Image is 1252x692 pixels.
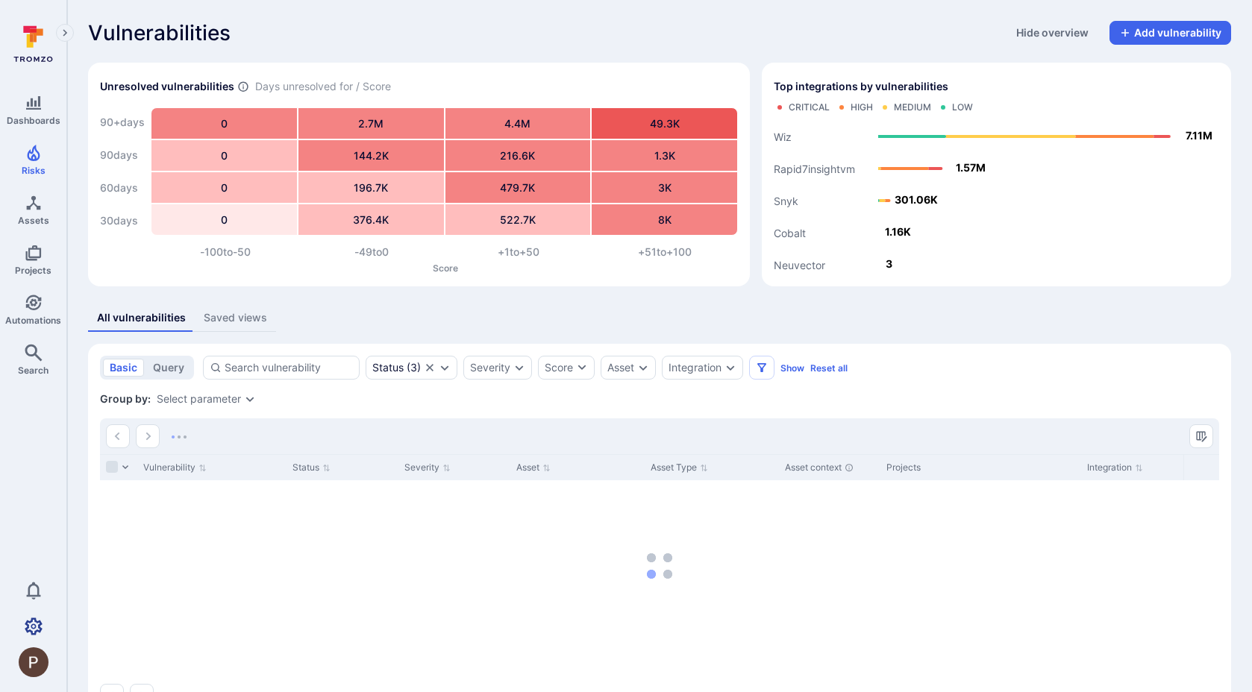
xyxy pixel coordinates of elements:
[516,462,551,474] button: Sort by Asset
[424,362,436,374] button: Clear selection
[780,362,804,374] button: Show
[225,360,353,375] input: Search vulnerability
[894,101,931,113] div: Medium
[592,140,737,171] div: 1.3K
[445,204,591,235] div: 522.7K
[146,359,191,377] button: query
[157,393,241,405] button: Select parameter
[100,206,145,236] div: 30 days
[774,119,1219,274] svg: Top integrations by vulnerabilities bar
[637,362,649,374] button: Expand dropdown
[810,362,848,374] button: Reset all
[851,101,873,113] div: High
[15,265,51,276] span: Projects
[100,107,145,137] div: 90+ days
[298,140,444,171] div: 144.2K
[88,304,1231,332] div: assets tabs
[669,362,722,374] button: Integration
[895,193,938,206] text: 301.06K
[298,172,444,203] div: 196.7K
[545,360,573,375] div: Score
[88,21,231,45] span: Vulnerabilities
[60,27,70,40] i: Expand navigation menu
[18,215,49,226] span: Assets
[956,161,986,174] text: 1.57M
[103,359,144,377] button: basic
[749,356,774,380] button: Filters
[445,140,591,171] div: 216.6K
[1186,129,1212,142] text: 7.11M
[97,310,186,325] div: All vulnerabilities
[774,227,806,239] text: Cobalt
[886,257,892,270] text: 3
[292,462,331,474] button: Sort by Status
[785,461,874,474] div: Asset context
[22,165,46,176] span: Risks
[592,108,737,139] div: 49.3K
[372,362,421,374] div: ( 3 )
[607,362,634,374] button: Asset
[592,172,737,203] div: 3K
[204,310,267,325] div: Saved views
[439,362,451,374] button: Expand dropdown
[151,172,297,203] div: 0
[445,108,591,139] div: 4.4M
[100,79,234,94] h2: Unresolved vulnerabilities
[372,362,421,374] button: Status(3)
[298,108,444,139] div: 2.7M
[1007,21,1098,45] button: Hide overview
[106,424,130,448] button: Go to the previous page
[255,79,391,95] span: Days unresolved for / Score
[1189,424,1213,448] button: Manage columns
[151,204,297,235] div: 0
[7,115,60,126] span: Dashboards
[886,461,1075,474] div: Projects
[19,647,48,677] div: Praveer Chaturvedi
[143,462,207,474] button: Sort by Vulnerability
[774,163,855,176] text: Rapid7insightvm
[237,79,249,95] span: Number of vulnerabilities in status ‘Open’ ‘Triaged’ and ‘In process’ divided by score and scanne...
[470,362,510,374] button: Severity
[106,461,118,473] span: Select all rows
[151,108,297,139] div: 0
[952,101,973,113] div: Low
[538,356,595,380] button: Score
[372,362,404,374] div: Status
[19,647,48,677] img: ACg8ocJQYrsZN2b_k7D6jZigyxaGOmQv0pEZbSpnwtTWIqvwEgm4Vg=s96-c
[774,259,825,271] text: Neuvector
[592,204,737,235] div: 8K
[18,365,48,376] span: Search
[152,262,738,274] p: Score
[157,393,256,405] div: grouping parameters
[885,225,911,238] text: 1.16K
[789,101,830,113] div: Critical
[774,195,798,207] text: Snyk
[762,63,1231,286] div: Top integrations by vulnerabilities
[172,435,187,438] img: Loading...
[1087,462,1143,474] button: Sort by Integration
[298,245,445,259] div: -49 to 0
[151,140,297,171] div: 0
[774,79,948,94] span: Top integrations by vulnerabilities
[244,393,256,405] button: Expand dropdown
[445,172,591,203] div: 479.7K
[592,245,738,259] div: +51 to +100
[100,140,145,170] div: 90 days
[1109,21,1231,45] button: Add vulnerability
[298,204,444,235] div: 376.4K
[56,24,74,42] button: Expand navigation menu
[152,245,298,259] div: -100 to -50
[445,245,592,259] div: +1 to +50
[651,462,708,474] button: Sort by Asset Type
[136,424,160,448] button: Go to the next page
[774,130,792,143] text: Wiz
[513,362,525,374] button: Expand dropdown
[100,173,145,203] div: 60 days
[845,463,854,472] div: Automatically discovered context associated with the asset
[724,362,736,374] button: Expand dropdown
